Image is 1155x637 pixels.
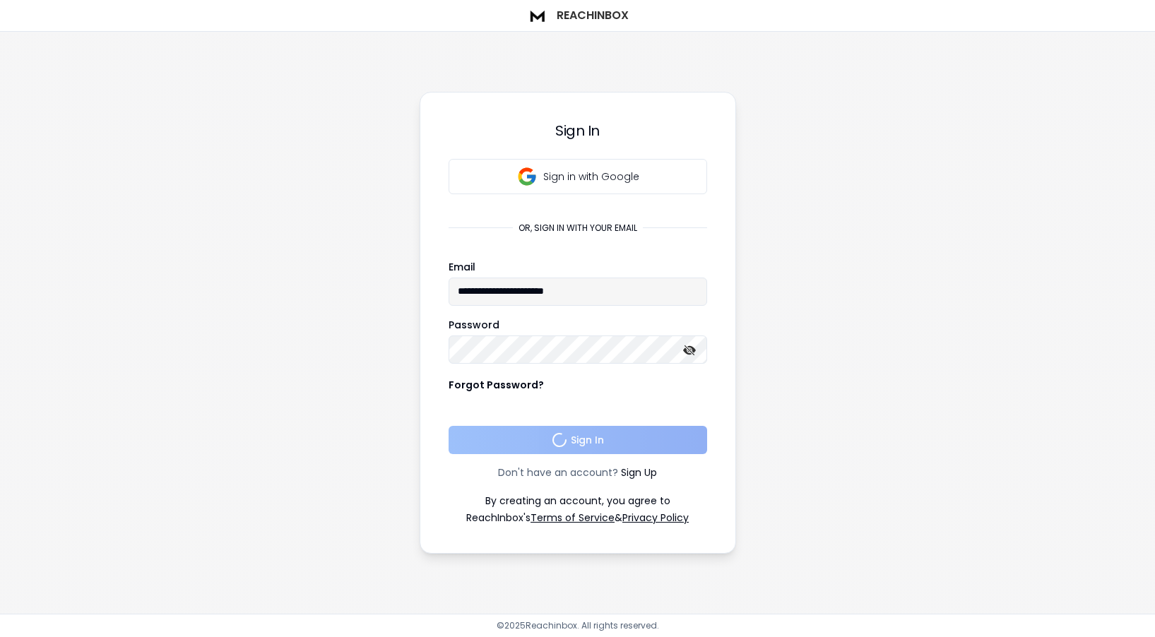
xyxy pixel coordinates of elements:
label: Email [449,262,475,272]
h1: ReachInbox [557,7,629,24]
label: Password [449,320,499,330]
h3: Sign In [449,121,707,141]
button: Sign in with Google [449,159,707,194]
p: By creating an account, you agree to [485,494,670,508]
a: Sign Up [621,465,657,480]
p: Forgot Password? [449,378,544,392]
a: ReachInbox [527,6,629,25]
p: ReachInbox's & [466,511,689,525]
a: Terms of Service [531,511,615,525]
p: or, sign in with your email [513,222,643,234]
p: Don't have an account? [498,465,618,480]
a: Privacy Policy [622,511,689,525]
p: © 2025 Reachinbox. All rights reserved. [497,620,659,631]
img: logo [527,6,548,25]
p: Sign in with Google [543,169,639,184]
